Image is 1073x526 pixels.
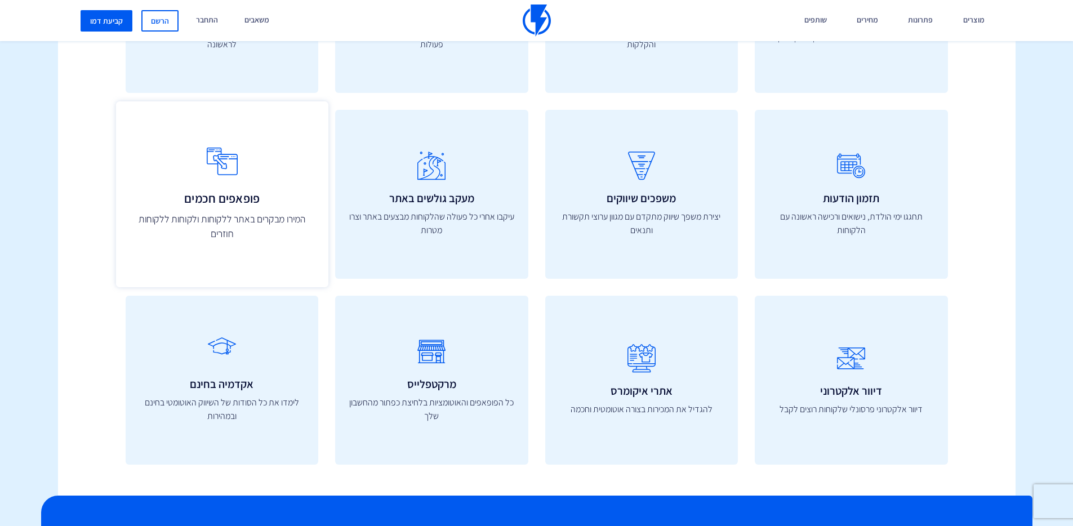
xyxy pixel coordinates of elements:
[766,210,937,237] p: תחגגו ימי הולדת, נישואים ורכישה ראשונה עם הלקוחות
[346,210,517,237] p: עיקבו אחרי כל פעולה שהלקוחות מבצעים באתר וצרו מטרות
[556,192,727,204] h3: משפכים שיווקים
[126,296,319,465] a: אקדמיה בחינם לימדו את כל הסודות של השיווק האוטומטי בחינם ובמהירות
[346,396,517,423] p: כל הפופאפים והאוטומציות בלחיצת כפתור מהחשבון שלך
[766,403,937,416] p: דיוור אלקטרוני פרסונלי שלקוחות רוצים לקבל
[766,385,937,397] h3: דיוור אלקטרוני
[81,10,132,32] a: קביעת דמו
[115,101,328,287] a: פופאפים חכמים המירו מבקרים באתר ללקוחות ולקוחות ללקוחות חוזרים
[346,192,517,204] h3: מעקב גולשים באתר
[545,296,738,465] a: אתרי איקומרס להגדיל את המכירות בצורה אוטומטית וחכמה
[755,296,948,465] a: דיוור אלקטרוני דיוור אלקטרוני פרסונלי שלקוחות רוצים לקבל
[137,378,308,390] h3: אקדמיה בחינם
[141,10,179,32] a: הרשם
[128,191,315,205] h3: פופאפים חכמים
[556,385,727,397] h3: אתרי איקומרס
[128,211,315,241] p: המירו מבקרים באתר ללקוחות ולקוחות ללקוחות חוזרים
[335,296,528,465] a: מרקטפלייס כל הפופאפים והאוטומציות בלחיצת כפתור מהחשבון שלך
[346,378,517,390] h3: מרקטפלייס
[556,210,727,237] p: יצירת משפך שיווק מתקדם עם מגוון ערוצי תקשורת ותנאים
[766,192,937,204] h3: תזמון הודעות
[556,403,727,416] p: להגדיל את המכירות בצורה אוטומטית וחכמה
[137,396,308,423] p: לימדו את כל הסודות של השיווק האוטומטי בחינם ובמהירות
